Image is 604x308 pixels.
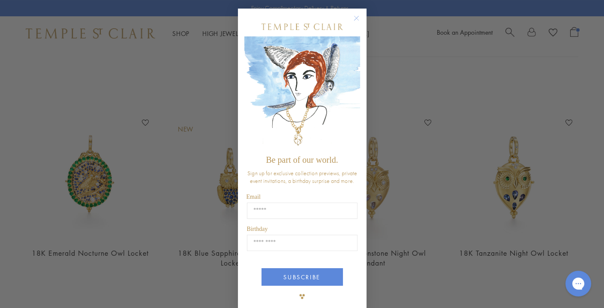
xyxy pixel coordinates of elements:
[561,268,595,299] iframe: Gorgias live chat messenger
[247,169,357,185] span: Sign up for exclusive collection previews, private event invitations, a birthday surprise and more.
[261,268,343,286] button: SUBSCRIBE
[247,226,268,232] span: Birthday
[246,194,261,200] span: Email
[244,36,360,151] img: c4a9eb12-d91a-4d4a-8ee0-386386f4f338.jpeg
[266,155,338,164] span: Be part of our world.
[261,24,343,30] img: Temple St. Clair
[247,203,358,219] input: Email
[355,17,366,28] button: Close dialog
[294,288,311,305] img: TSC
